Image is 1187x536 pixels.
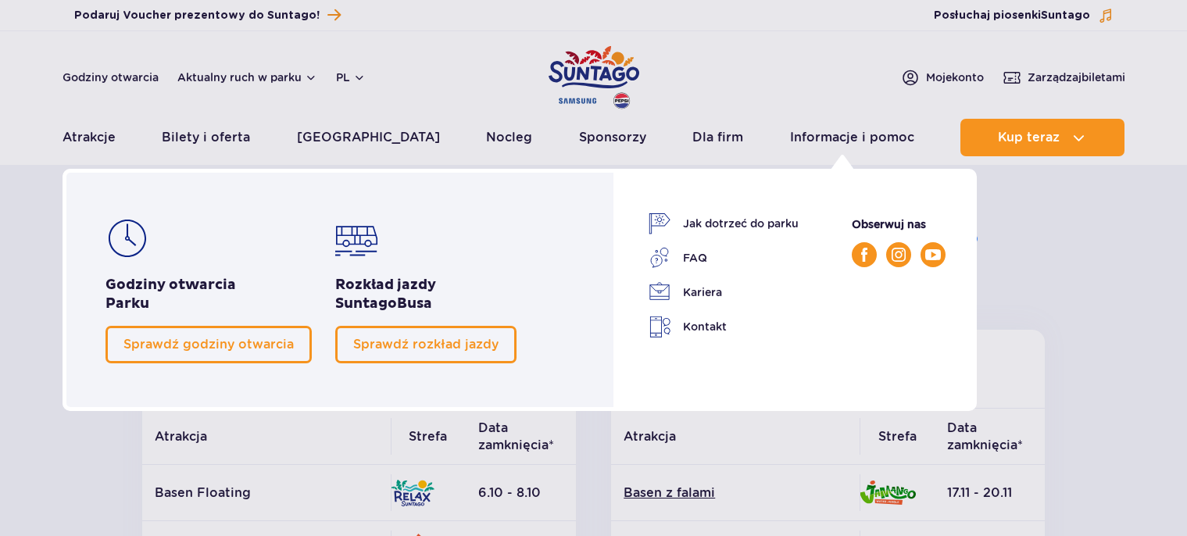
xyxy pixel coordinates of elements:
[649,247,799,269] a: FAQ
[297,119,440,156] a: [GEOGRAPHIC_DATA]
[63,70,159,85] a: Godziny otwarcia
[692,119,743,156] a: Dla firm
[105,326,312,363] a: Sprawdź godziny otwarcia
[790,119,914,156] a: Informacje i pomoc
[998,130,1060,145] span: Kup teraz
[892,248,906,262] img: Instagram
[649,281,799,303] a: Kariera
[123,337,294,352] span: Sprawdź godziny otwarcia
[649,316,799,338] a: Kontakt
[336,70,366,85] button: pl
[901,68,984,87] a: Mojekonto
[335,295,397,313] span: Suntago
[960,119,1124,156] button: Kup teraz
[335,326,517,363] a: Sprawdź rozkład jazdy
[579,119,646,156] a: Sponsorzy
[1003,68,1125,87] a: Zarządzajbiletami
[177,71,317,84] button: Aktualny ruch w parku
[926,70,984,85] span: Moje konto
[63,119,116,156] a: Atrakcje
[353,337,499,352] span: Sprawdź rozkład jazdy
[852,216,946,233] p: Obserwuj nas
[649,213,799,234] a: Jak dotrzeć do parku
[486,119,532,156] a: Nocleg
[162,119,250,156] a: Bilety i oferta
[861,248,867,262] img: Facebook
[335,276,517,313] h2: Rozkład jazdy Busa
[925,249,941,260] img: YouTube
[1028,70,1125,85] span: Zarządzaj biletami
[105,276,312,313] h2: Godziny otwarcia Parku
